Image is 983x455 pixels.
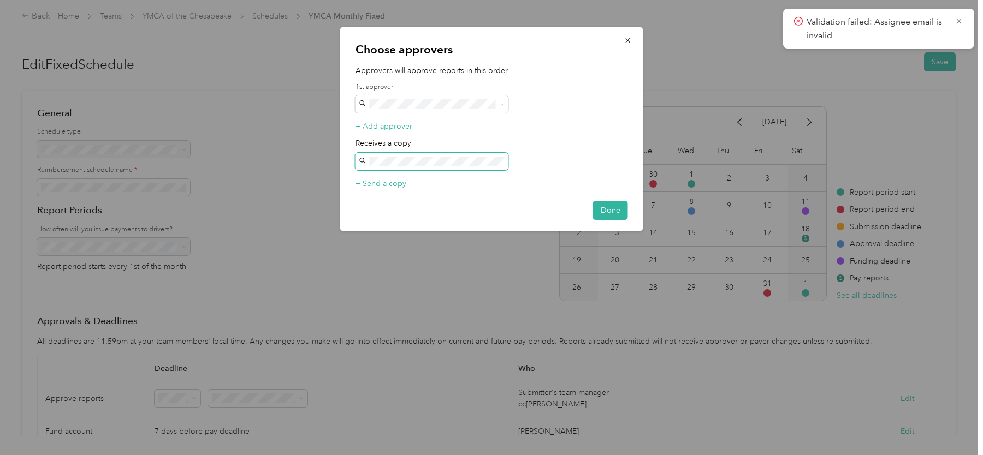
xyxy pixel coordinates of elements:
p: Validation failed: Assignee email is invalid [807,15,946,42]
p: Approvers will approve reports in this order. [356,65,628,76]
iframe: Everlance-gr Chat Button Frame [922,394,983,455]
button: + Send a copy [356,178,406,189]
p: Choose approvers [356,42,628,57]
button: Done [593,201,628,220]
button: + Add approver [356,121,412,132]
p: Receives a copy [356,132,628,153]
label: 1st approver [356,82,508,92]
